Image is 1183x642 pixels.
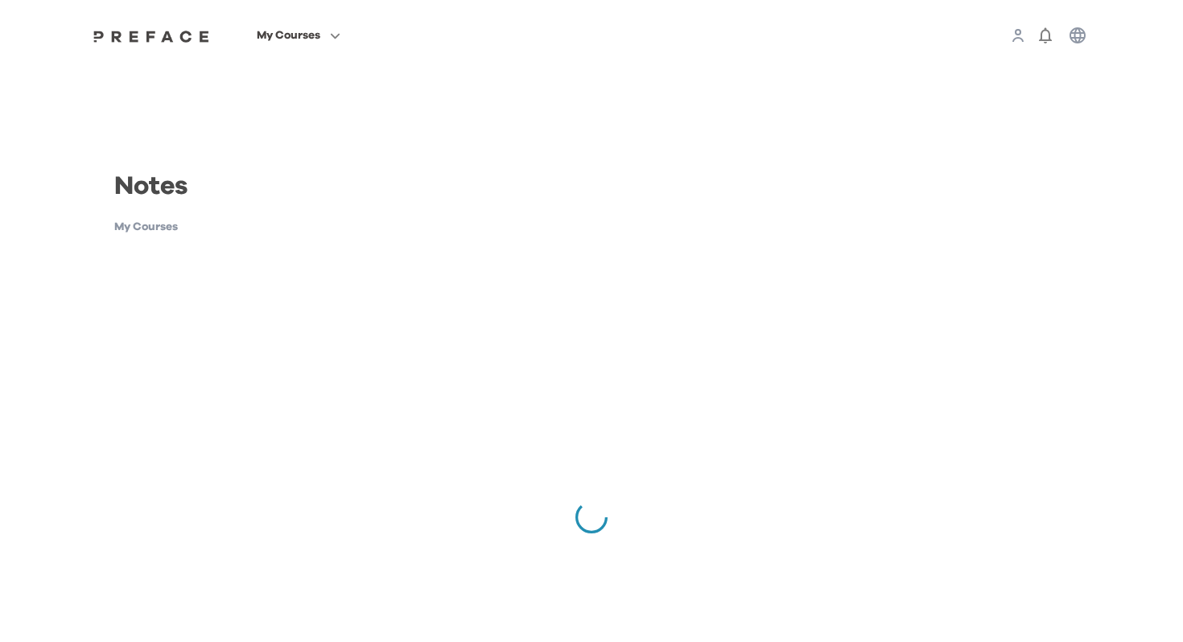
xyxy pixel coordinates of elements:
button: My Courses [252,25,345,46]
div: Notes [101,167,328,219]
span: My Courses [257,26,320,45]
a: Preface Logo [89,29,213,42]
h1: My Courses [114,219,328,236]
img: Preface Logo [89,30,213,43]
